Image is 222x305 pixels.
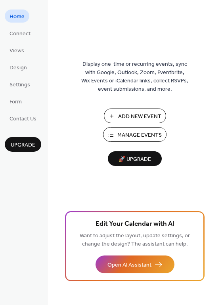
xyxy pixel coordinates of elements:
[10,13,25,21] span: Home
[5,137,41,152] button: Upgrade
[103,127,166,142] button: Manage Events
[5,78,35,91] a: Settings
[113,154,157,165] span: 🚀 Upgrade
[108,151,162,166] button: 🚀 Upgrade
[11,141,35,149] span: Upgrade
[10,115,36,123] span: Contact Us
[117,131,162,139] span: Manage Events
[5,95,27,108] a: Form
[81,60,188,93] span: Display one-time or recurring events, sync with Google, Outlook, Zoom, Eventbrite, Wix Events or ...
[80,231,190,250] span: Want to adjust the layout, update settings, or change the design? The assistant can help.
[10,47,24,55] span: Views
[10,81,30,89] span: Settings
[10,30,31,38] span: Connect
[104,109,166,123] button: Add New Event
[118,112,161,121] span: Add New Event
[5,10,29,23] a: Home
[96,219,174,230] span: Edit Your Calendar with AI
[5,112,41,125] a: Contact Us
[10,64,27,72] span: Design
[5,27,35,40] a: Connect
[96,255,174,273] button: Open AI Assistant
[10,98,22,106] span: Form
[107,261,151,269] span: Open AI Assistant
[5,44,29,57] a: Views
[5,61,32,74] a: Design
